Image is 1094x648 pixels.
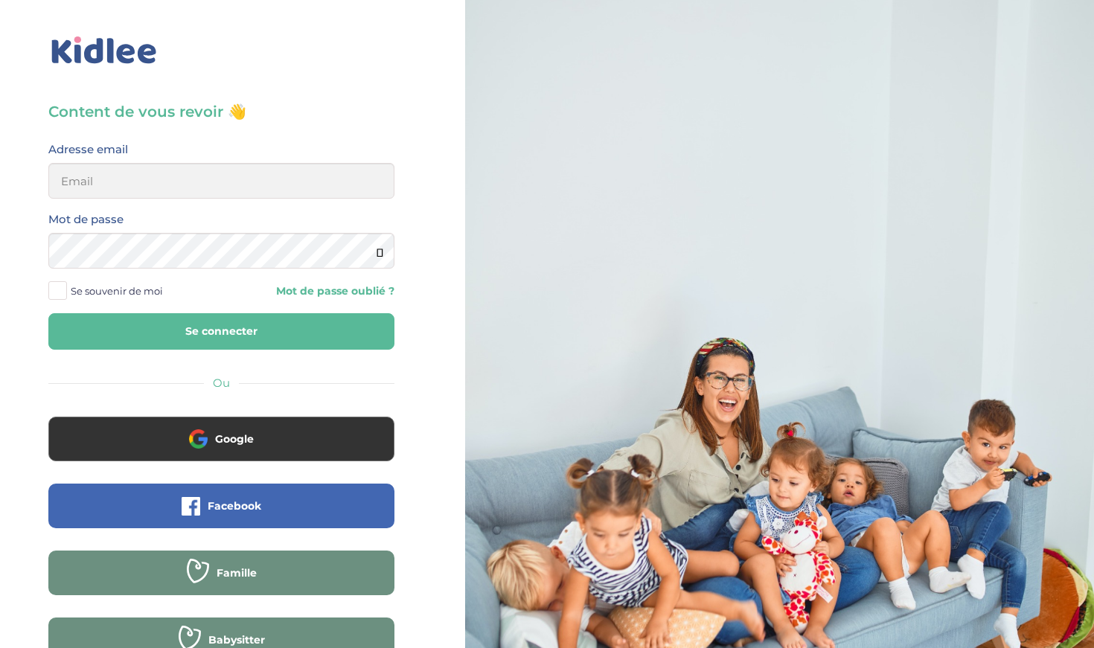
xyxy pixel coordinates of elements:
[48,140,128,159] label: Adresse email
[213,376,230,390] span: Ou
[48,551,394,595] button: Famille
[217,565,257,580] span: Famille
[48,417,394,461] button: Google
[71,281,163,301] span: Se souvenir de moi
[208,632,265,647] span: Babysitter
[208,498,261,513] span: Facebook
[48,313,394,350] button: Se connecter
[48,576,394,590] a: Famille
[215,432,254,446] span: Google
[48,33,160,68] img: logo_kidlee_bleu
[48,442,394,456] a: Google
[48,101,394,122] h3: Content de vous revoir 👋
[48,509,394,523] a: Facebook
[233,284,395,298] a: Mot de passe oublié ?
[48,210,124,229] label: Mot de passe
[48,163,394,199] input: Email
[182,497,200,516] img: facebook.png
[48,484,394,528] button: Facebook
[189,429,208,448] img: google.png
